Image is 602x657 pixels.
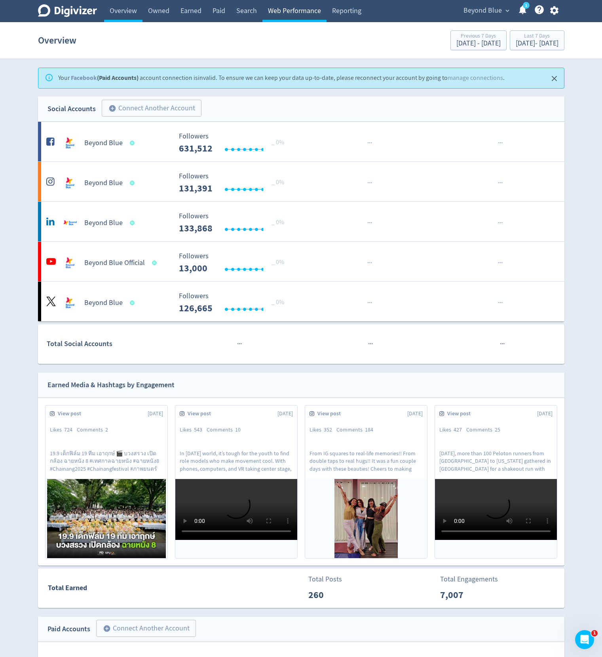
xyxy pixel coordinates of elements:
svg: Followers --- [175,133,294,153]
p: 19.9 เด็กฟิล์ม 19 ทีม เอาฤกษ์ 🎬 บวงสรวง เปิดกล้อง ฉายหนัง 8 #เทศกาลฉายหนัง #ฉายหนัง8 #Chainang202... [50,450,163,472]
a: Beyond Blue undefinedBeyond Blue Followers --- _ 0% Followers 126,665 ······ [38,282,564,321]
div: Total Social Accounts [47,338,173,350]
div: Previous 7 Days [456,33,501,40]
div: Comments [207,426,245,434]
p: 7,007 [440,588,486,602]
span: · [370,298,372,308]
text: 1 [525,3,527,8]
span: · [369,258,370,268]
h5: Beyond Blue [84,138,123,148]
span: · [240,339,242,349]
span: · [501,138,503,148]
a: Connect Another Account [90,621,196,637]
p: Total Engagements [440,574,498,585]
p: From IG squares to real-life memories!! From double taps to real hugs!! It was a fun couple days ... [310,450,423,472]
img: Beyond Blue undefined [62,175,78,191]
span: · [371,339,373,349]
span: · [367,138,369,148]
span: View post [447,410,475,418]
button: Beyond Blue [461,4,511,17]
div: Your account connection is invalid . To ensure we can keep your data up-to-date, please reconnect... [58,70,505,86]
span: [DATE] [407,410,423,418]
span: _ 0% [272,298,284,306]
div: Social Accounts [47,103,96,115]
div: [DATE] - [DATE] [456,40,501,47]
strong: (Paid Accounts) [71,74,139,82]
a: View post[DATE]Likes543Comments10In [DATE] world, it’s tough for the youth to find role models wh... [175,405,297,558]
div: [DATE] - [DATE] [516,40,558,47]
p: Total Posts [308,574,354,585]
div: Earned Media & Hashtags by Engagement [47,379,175,391]
span: 2 [105,426,108,433]
p: [DATE], more than 100 Peloton runners from [GEOGRAPHIC_DATA] to [US_STATE] gathered in [GEOGRAPHI... [439,450,553,472]
a: View post[DATE]Likes352Comments184From IG squares to real-life memories!! From double taps to rea... [305,405,427,558]
span: 724 [64,426,72,433]
a: Total EarnedTotal Posts260Total Engagements7,007 [38,568,564,608]
button: Close [548,72,561,85]
div: Total Earned [38,582,301,594]
span: · [499,218,501,228]
h5: Beyond Blue [84,298,123,308]
span: · [369,298,370,308]
span: · [370,339,371,349]
span: · [369,218,370,228]
span: · [367,178,369,188]
span: · [498,298,499,308]
svg: Followers --- [175,292,294,313]
a: Connect Another Account [96,101,201,117]
a: Beyond Blue Official undefinedBeyond Blue Official Followers --- _ 0% Followers 13,000 ······ [38,242,564,281]
span: · [367,298,369,308]
img: Beyond Blue undefined [62,295,78,311]
img: Beyond Blue undefined [62,215,78,231]
span: _ 0% [272,138,284,146]
span: 25 [495,426,500,433]
span: 10 [235,426,241,433]
svg: Followers --- [175,172,294,193]
span: add_circle [108,104,116,112]
span: Data last synced: 23 Sep 2025, 7:02pm (AEST) [130,181,137,185]
img: Beyond Blue undefined [62,135,78,151]
span: · [501,298,503,308]
span: 1 [591,630,598,636]
button: Connect Another Account [102,100,201,117]
span: · [499,298,501,308]
span: View post [58,410,85,418]
svg: Followers --- [175,252,294,273]
span: · [367,258,369,268]
span: _ 0% [272,258,284,266]
span: View post [188,410,215,418]
a: manage connections [448,74,503,82]
span: · [500,339,501,349]
span: Data last synced: 24 Sep 2025, 7:02am (AEST) [152,261,159,265]
div: Paid Accounts [47,623,90,635]
a: Beyond Blue undefinedBeyond Blue Followers --- _ 0% Followers 631,512 ······ [38,122,564,161]
span: · [499,258,501,268]
span: 184 [365,426,373,433]
span: 543 [194,426,202,433]
span: · [501,218,503,228]
span: · [370,258,372,268]
span: · [368,339,370,349]
span: · [239,339,240,349]
span: _ 0% [272,218,284,226]
span: · [370,218,372,228]
span: · [498,258,499,268]
span: · [367,218,369,228]
span: · [370,138,372,148]
span: Data last synced: 23 Sep 2025, 12:02pm (AEST) [130,301,137,305]
span: Data last synced: 24 Sep 2025, 1:01am (AEST) [130,141,137,145]
a: View post[DATE]Likes724Comments219.9 เด็กฟิล์ม 19 ทีม เอาฤกษ์ 🎬 บวงสรวง เปิดกล้อง ฉายหนัง 8 #เทศก... [46,405,167,558]
span: View post [317,410,345,418]
p: In [DATE] world, it’s tough for the youth to find role models who make movement cool. With phones... [180,450,293,472]
span: · [370,178,372,188]
h5: Beyond Blue Official [84,258,145,268]
img: Beyond Blue Official undefined [62,255,78,271]
span: · [498,218,499,228]
iframe: Intercom live chat [575,630,594,649]
span: expand_more [504,7,511,14]
a: Facebook [71,74,97,82]
span: · [499,178,501,188]
span: [DATE] [277,410,293,418]
h5: Beyond Blue [84,178,123,188]
span: · [501,178,503,188]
